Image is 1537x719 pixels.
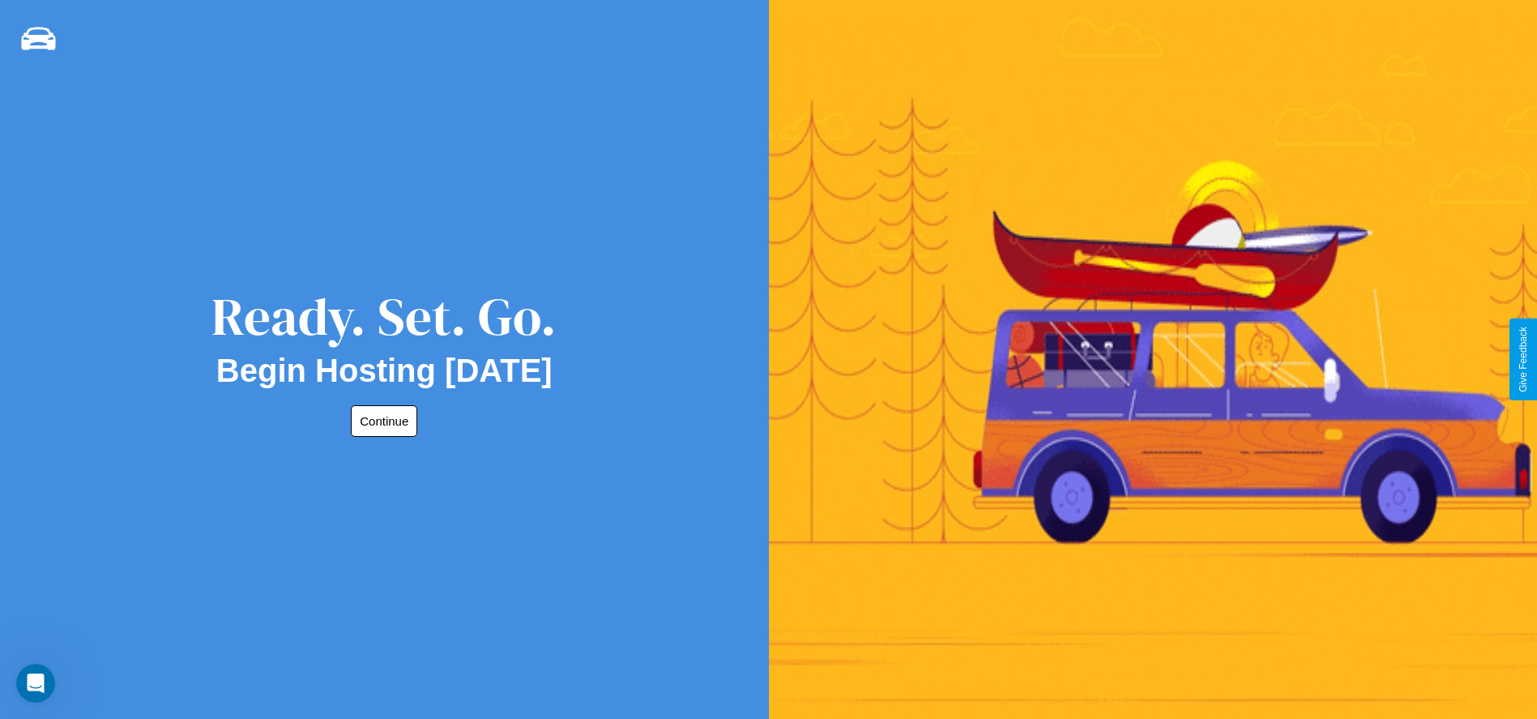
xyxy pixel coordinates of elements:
div: Ready. Set. Go. [211,280,557,353]
button: Continue [351,405,417,437]
iframe: Intercom live chat [16,664,55,703]
div: Give Feedback [1518,327,1529,392]
h2: Begin Hosting [DATE] [216,353,553,389]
